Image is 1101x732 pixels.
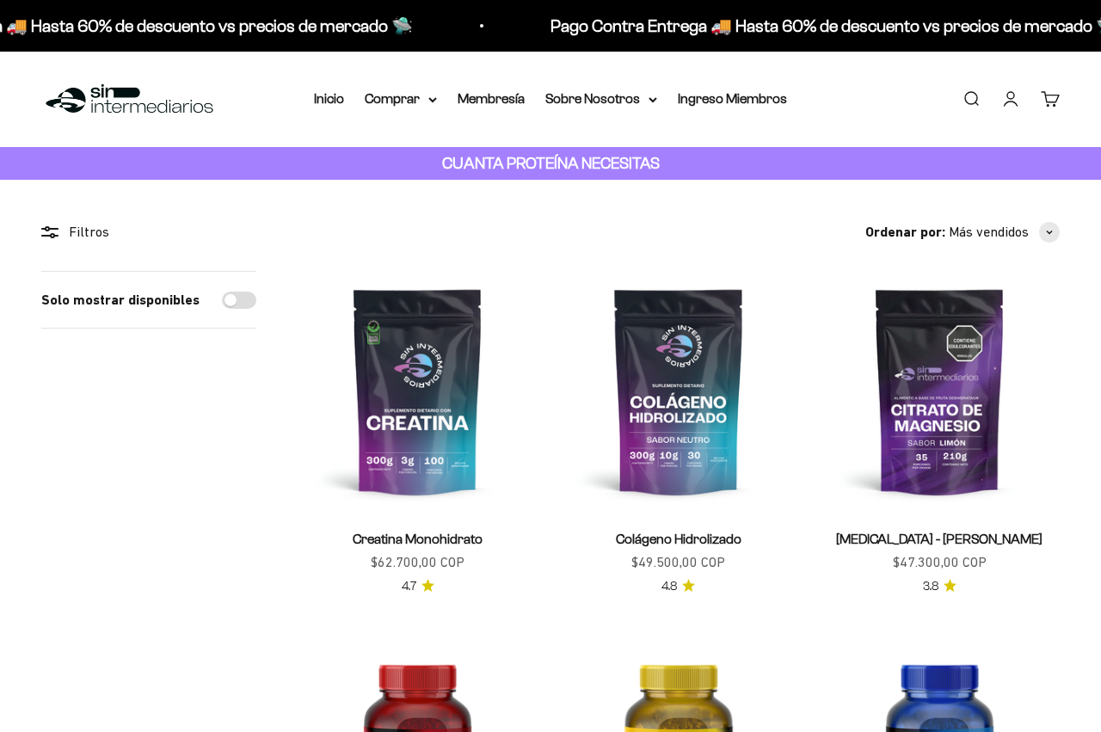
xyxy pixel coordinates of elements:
[616,532,741,546] a: Colágeno Hidrolizado
[442,154,660,172] strong: CUANTA PROTEÍNA NECESITAS
[41,289,200,311] label: Solo mostrar disponibles
[865,221,945,243] span: Ordenar por:
[949,221,1060,243] button: Más vendidos
[402,577,416,596] span: 4.7
[923,577,956,596] a: 3.83.8 de 5.0 estrellas
[41,221,256,243] div: Filtros
[661,577,677,596] span: 4.8
[545,88,657,110] summary: Sobre Nosotros
[371,551,464,574] sale-price: $62.700,00 COP
[678,91,787,106] a: Ingreso Miembros
[893,551,987,574] sale-price: $47.300,00 COP
[314,91,344,106] a: Inicio
[631,551,725,574] sale-price: $49.500,00 COP
[365,88,437,110] summary: Comprar
[661,577,695,596] a: 4.84.8 de 5.0 estrellas
[402,577,434,596] a: 4.74.7 de 5.0 estrellas
[836,532,1043,546] a: [MEDICAL_DATA] - [PERSON_NAME]
[458,91,525,106] a: Membresía
[949,221,1029,243] span: Más vendidos
[923,577,938,596] span: 3.8
[353,532,483,546] a: Creatina Monohidrato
